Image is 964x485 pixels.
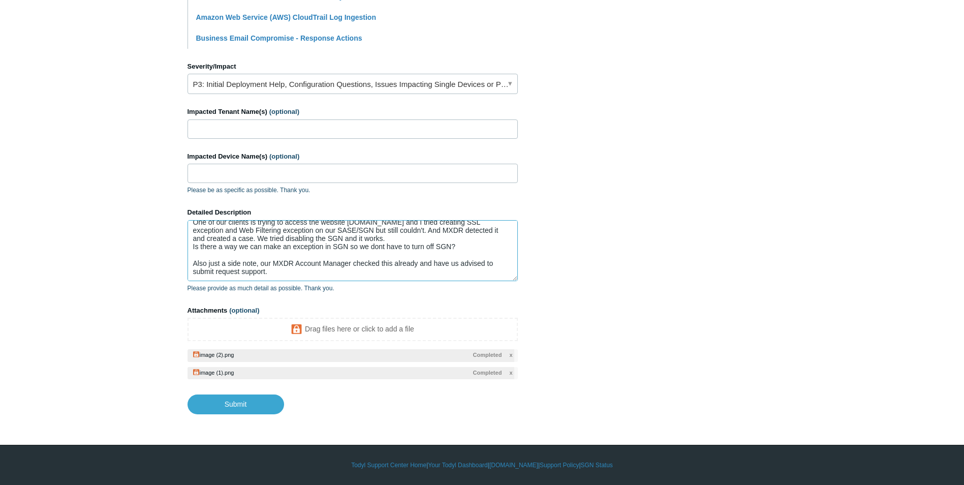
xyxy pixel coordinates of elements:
label: Impacted Device Name(s) [188,151,518,162]
p: Please be as specific as possible. Thank you. [188,186,518,195]
span: Completed [473,351,502,359]
a: Support Policy [540,461,579,470]
span: x [509,369,512,377]
span: (optional) [269,108,299,115]
p: Please provide as much detail as possible. Thank you. [188,284,518,293]
label: Severity/Impact [188,62,518,72]
span: x [509,351,512,359]
a: SGN Status [581,461,613,470]
a: Todyl Support Center Home [351,461,426,470]
label: Impacted Tenant Name(s) [188,107,518,117]
span: (optional) [229,307,259,314]
div: | | | | [188,461,777,470]
span: (optional) [269,153,299,160]
a: [DOMAIN_NAME] [489,461,538,470]
a: Amazon Web Service (AWS) CloudTrail Log Ingestion [196,13,376,21]
label: Attachments [188,306,518,316]
a: P3: Initial Deployment Help, Configuration Questions, Issues Impacting Single Devices or Past Out... [188,74,518,94]
a: Your Todyl Dashboard [428,461,487,470]
span: Completed [473,369,502,377]
a: Business Email Compromise - Response Actions [196,34,362,42]
label: Detailed Description [188,207,518,218]
input: Submit [188,395,284,414]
